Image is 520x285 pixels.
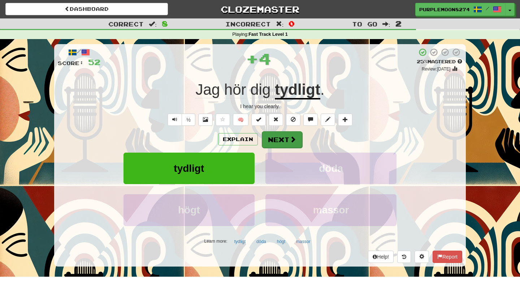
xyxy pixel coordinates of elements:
[422,67,451,72] small: Review: [DATE]
[289,19,295,28] span: 0
[352,20,377,27] span: To go
[415,3,506,16] a: PurpleMoon8274 /
[182,114,195,126] button: ½
[149,21,157,27] span: :
[313,204,349,216] span: massor
[433,251,462,263] button: Report
[179,3,341,16] a: Clozemaster
[265,153,396,184] button: döda
[123,194,255,226] button: högt
[273,236,289,247] button: högt
[5,3,168,15] a: Dashboard
[195,81,220,98] span: Jag
[251,114,266,126] button: Set this sentence to 100% Mastered (alt+m)
[198,114,213,126] button: Show image (alt+x)
[216,114,230,126] button: Favorite sentence (alt+f)
[168,114,182,126] button: Play sentence audio (ctl+space)
[218,133,258,145] button: Explain
[58,103,462,110] div: I hear you clearly.
[397,251,411,263] button: Round history (alt+y)
[417,59,462,65] div: Mastered
[174,163,204,174] span: tydligt
[321,114,335,126] button: Edit sentence (alt+d)
[252,236,270,247] button: döda
[58,48,100,57] div: /
[259,50,271,68] span: 4
[319,163,343,174] span: döda
[108,20,144,27] span: Correct
[338,114,352,126] button: Add to collection (alt+a)
[246,48,259,69] span: +
[269,114,283,126] button: Reset to 0% Mastered (alt+r)
[248,32,288,37] strong: Fast Track Level 1
[303,114,318,126] button: Discuss sentence (alt+u)
[368,251,394,263] button: Help!
[178,204,200,216] span: högt
[286,114,300,126] button: Ignore sentence (alt+i)
[265,194,396,226] button: massor
[262,131,302,148] button: Next
[292,236,314,247] button: massor
[224,81,246,98] span: hör
[486,6,489,11] span: /
[123,153,255,184] button: tydligt
[225,20,271,27] span: Incorrect
[320,81,325,98] span: .
[250,81,270,98] span: dig
[88,58,100,67] span: 52
[276,21,284,27] span: :
[166,114,195,126] div: Text-to-speech controls
[162,19,168,28] span: 8
[417,59,428,64] span: 25 %
[230,236,250,247] button: tydligt
[58,60,84,66] span: Score:
[395,19,402,28] span: 2
[233,114,248,126] button: 🧠
[419,6,470,13] span: PurpleMoon8274
[204,239,227,244] small: Learn more:
[275,81,320,99] u: tydligt
[382,21,390,27] span: :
